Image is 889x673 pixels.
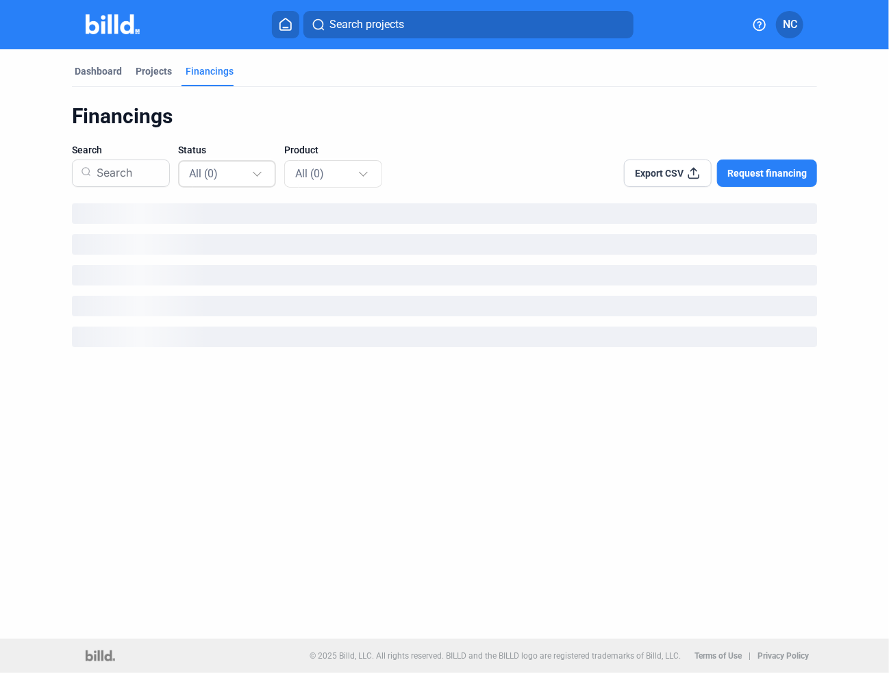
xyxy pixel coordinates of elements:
[757,651,809,661] b: Privacy Policy
[186,64,234,78] div: Financings
[72,234,817,255] div: loading
[624,160,712,187] button: Export CSV
[783,16,797,33] span: NC
[303,11,634,38] button: Search projects
[310,651,681,661] p: © 2025 Billd, LLC. All rights reserved. BILLD and the BILLD logo are registered trademarks of Bil...
[284,143,318,157] span: Product
[86,650,115,661] img: logo
[136,64,172,78] div: Projects
[329,16,404,33] span: Search projects
[636,166,684,180] span: Export CSV
[72,143,102,157] span: Search
[75,64,122,78] div: Dashboard
[86,14,140,34] img: Billd Company Logo
[749,651,751,661] p: |
[776,11,803,38] button: NC
[72,296,817,316] div: loading
[72,103,817,129] div: Financings
[295,167,324,180] span: All (0)
[72,203,817,224] div: loading
[189,167,218,180] span: All (0)
[72,265,817,285] div: loading
[727,166,807,180] span: Request financing
[717,160,817,187] button: Request financing
[91,155,161,191] input: Search
[178,143,206,157] span: Status
[694,651,742,661] b: Terms of Use
[72,327,817,347] div: loading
